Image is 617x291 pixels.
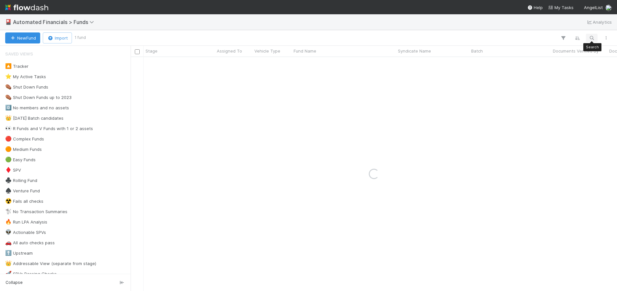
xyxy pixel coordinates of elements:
span: 🔥 [5,219,12,224]
div: Shut Down Funds [5,83,48,91]
small: 1 fund [75,35,86,41]
div: No Transaction Summaries [5,208,67,216]
span: 🔴 [5,136,12,141]
span: Fund Name [294,48,316,54]
span: ♣️ [5,177,12,183]
a: Analytics [586,18,612,26]
span: Saved Views [5,47,33,60]
span: ⭐ [5,74,12,79]
div: SPVs Passing Checks [5,270,57,278]
span: Collapse [6,280,23,285]
img: logo-inverted-e16ddd16eac7371096b0.svg [5,2,48,13]
div: Fails all checks [5,197,43,205]
span: 🚀 [5,271,12,276]
div: All auto checks pass [5,239,55,247]
span: ☢️ [5,198,12,204]
span: ♦️ [5,167,12,173]
a: My Tasks [548,4,574,11]
button: Import [43,32,72,43]
span: Automated Financials > Funds [13,19,97,25]
span: 🔼 [5,63,12,69]
span: My Tasks [548,5,574,10]
div: R Funds and V Funds with 1 or 2 assets [5,125,93,133]
span: ⚰️ [5,84,12,90]
span: 🟢 [5,157,12,162]
div: No members and no assets [5,104,69,112]
span: ⚰️ [5,94,12,100]
span: Documents Verified By [553,48,599,54]
span: 👀 [5,126,12,131]
button: NewFund [5,32,40,43]
div: Addressable View (separate from stage) [5,260,96,268]
div: Tracker [5,62,29,70]
span: 🐩 [5,209,12,214]
span: Vehicle Type [254,48,280,54]
div: Run LPA Analysis [5,218,47,226]
div: My Active Tasks [5,73,46,81]
span: 👽 [5,229,12,235]
span: AngelList [584,5,603,10]
div: Actionable SPVs [5,228,46,236]
input: Toggle All Rows Selected [135,49,140,54]
div: Rolling Fund [5,176,37,185]
span: Syndicate Name [398,48,431,54]
span: ⬆️ [5,250,12,256]
img: avatar_5ff1a016-d0ce-496a-bfbe-ad3802c4d8a0.png [605,5,612,11]
div: Upstream [5,249,33,257]
div: Shut Down Funds up to 2023 [5,93,72,102]
span: Batch [471,48,483,54]
span: 👑 [5,115,12,121]
div: Complex Funds [5,135,44,143]
span: 🚗 [5,240,12,245]
span: ♠️ [5,188,12,193]
span: 0️⃣ [5,105,12,110]
div: Help [527,4,543,11]
span: 🟠 [5,146,12,152]
div: [DATE] Batch candidates [5,114,64,122]
div: Venture Fund [5,187,40,195]
span: Stage [146,48,157,54]
span: 👑 [5,261,12,266]
div: SPV [5,166,21,174]
div: Easy Funds [5,156,36,164]
span: Assigned To [217,48,242,54]
div: Medium Funds [5,145,42,153]
span: 🎴 [5,19,12,25]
